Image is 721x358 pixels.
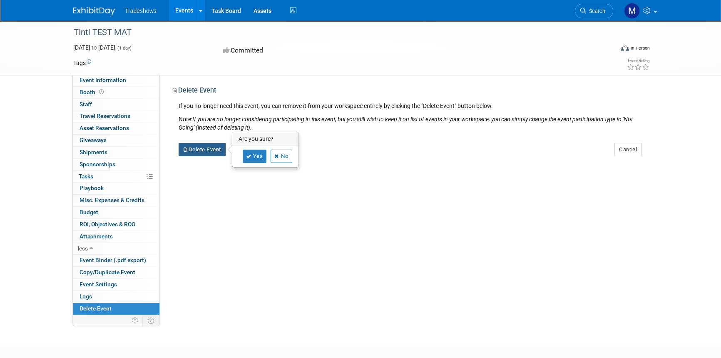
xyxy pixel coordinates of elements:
[80,137,107,143] span: Giveaways
[80,293,92,300] span: Logs
[143,315,160,326] td: Toggle Event Tabs
[128,315,143,326] td: Personalize Event Tab Strip
[73,159,159,170] a: Sponsorships
[80,185,104,191] span: Playbook
[80,281,117,288] span: Event Settings
[73,255,159,266] a: Event Binder (.pdf export)
[90,44,98,51] span: to
[614,143,641,156] button: Cancel
[125,8,157,14] span: Tradeshows
[80,101,92,108] span: Staff
[73,267,159,278] a: Copy/Duplicate Event
[80,221,135,228] span: ROI, Objectives & ROO
[73,171,159,183] a: Tasks
[624,3,640,19] img: matty low
[80,161,115,168] span: Sponsorships
[73,99,159,110] a: Staff
[80,305,112,312] span: Delete Event
[73,44,115,51] span: [DATE] [DATE]
[627,59,649,63] div: Event Rating
[80,77,126,83] span: Event Information
[575,4,613,18] a: Search
[80,197,144,203] span: Misc. Expenses & Credits
[243,150,267,163] a: Yes
[73,110,159,122] a: Travel Reservations
[80,149,107,155] span: Shipments
[78,245,88,252] span: less
[73,303,159,315] a: Delete Event
[71,25,601,40] div: TIntl TEST MAT
[73,75,159,86] a: Event Information
[73,183,159,194] a: Playbook
[80,257,146,263] span: Event Binder (.pdf export)
[73,147,159,158] a: Shipments
[271,150,292,163] a: No
[564,43,650,56] div: Event Format
[79,173,93,180] span: Tasks
[117,45,132,51] span: (1 day)
[172,86,641,102] div: Delete Event
[80,209,98,215] span: Budget
[73,231,159,243] a: Attachments
[73,279,159,290] a: Event Settings
[172,102,641,132] div: If you no longer need this event, you can remove it from your workspace entirely by clicking the ...
[586,8,605,14] span: Search
[97,89,105,95] span: Booth not reserved yet
[80,125,129,131] span: Asset Reservations
[233,133,298,146] h3: Are you sure?
[73,207,159,218] a: Budget
[179,143,226,156] button: Delete Event
[73,219,159,230] a: ROI, Objectives & ROO
[73,87,159,98] a: Booth
[73,291,159,303] a: Logs
[73,59,91,67] td: Tags
[73,7,115,15] img: ExhibitDay
[621,45,629,51] img: Format-Inperson.png
[221,43,405,58] div: Committed
[179,115,641,132] div: Note:
[179,116,633,131] i: If you are no longer considering participating in this event, but you still wish to keep it on li...
[73,243,159,255] a: less
[630,45,650,51] div: In-Person
[73,135,159,146] a: Giveaways
[80,113,130,119] span: Travel Reservations
[80,89,105,95] span: Booth
[80,269,135,275] span: Copy/Duplicate Event
[80,233,113,240] span: Attachments
[73,123,159,134] a: Asset Reservations
[73,195,159,206] a: Misc. Expenses & Credits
